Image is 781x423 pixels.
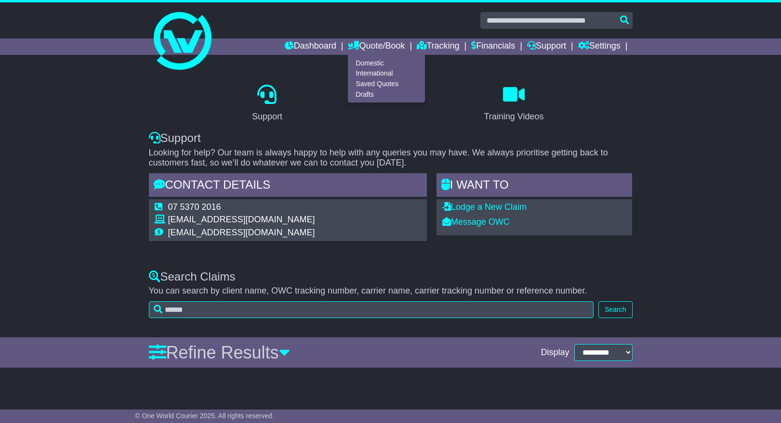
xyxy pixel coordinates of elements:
a: Support [527,38,566,55]
a: Dashboard [285,38,336,55]
td: 07 5370 2016 [168,202,315,215]
a: Message OWC [442,217,510,227]
div: I WANT to [437,173,633,199]
a: Lodge a New Claim [442,202,527,212]
a: International [348,68,424,79]
a: Training Videos [477,81,550,127]
div: Contact Details [149,173,427,199]
a: Saved Quotes [348,79,424,90]
td: [EMAIL_ADDRESS][DOMAIN_NAME] [168,228,315,238]
button: Search [598,301,632,318]
a: Domestic [348,58,424,68]
a: Quote/Book [348,38,405,55]
a: Refine Results [149,343,290,362]
a: Settings [578,38,621,55]
a: Tracking [417,38,459,55]
div: Support [252,110,282,123]
a: Financials [471,38,515,55]
div: Training Videos [484,110,543,123]
div: Support [149,131,633,145]
a: Support [246,81,289,127]
span: © One World Courier 2025. All rights reserved. [135,412,274,420]
div: Search Claims [149,270,633,284]
span: Display [541,347,569,358]
a: Drafts [348,89,424,100]
p: Looking for help? Our team is always happy to help with any queries you may have. We always prior... [149,148,633,168]
td: [EMAIL_ADDRESS][DOMAIN_NAME] [168,215,315,228]
div: Quote/Book [348,55,425,103]
p: You can search by client name, OWC tracking number, carrier name, carrier tracking number or refe... [149,286,633,296]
